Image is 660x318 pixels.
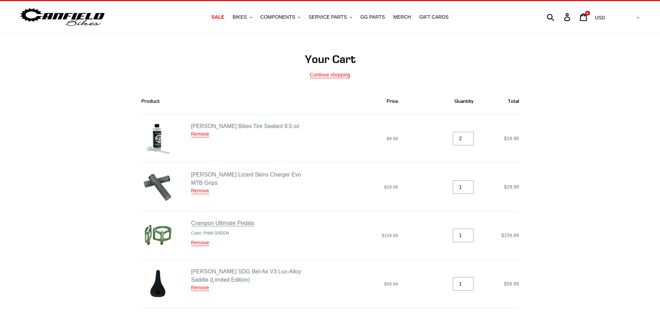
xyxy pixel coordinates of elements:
th: Product [141,88,311,115]
th: Total [481,88,519,115]
span: $59.99 [384,281,398,287]
span: $59.99 [504,281,519,287]
th: Quantity [406,88,481,115]
span: $159.99 [501,233,519,238]
button: COMPONENTS [257,12,304,22]
span: 5 [587,11,588,15]
a: Remove Canfield SDG Bel-Air V3 Lux-Alloy Saddle (Limited Edition) [191,285,209,291]
span: SERVICE PARTS [309,14,347,20]
a: [PERSON_NAME] SDG Bel-Air V3 Lux-Alloy Saddle (Limited Edition) [191,269,301,283]
span: MERCH [393,14,411,20]
a: Remove Canfield Bikes Tire Sealant 8.5 oz [191,131,209,137]
a: Remove Canfield Lizard Skins Charger Evo MTB Grips [191,188,209,194]
ul: Product details [191,229,254,236]
span: $159.99 [382,233,398,238]
span: $29.99 [504,184,519,190]
a: Remove Crampon Ultimate Pedals - PNW GREEN [191,240,209,246]
button: SERVICE PARTS [305,12,355,22]
li: Color: PNW GREEN [191,230,254,236]
span: COMPONENTS [261,14,295,20]
span: SALE [211,14,224,20]
h1: Your Cart [141,53,519,66]
a: GIFT CARDS [416,12,452,22]
span: GG PARTS [360,14,385,20]
a: 5 [576,10,592,25]
span: BIKES [232,14,247,20]
span: GIFT CARDS [419,14,449,20]
a: MERCH [390,12,414,22]
button: BIKES [229,12,255,22]
a: Crampon Ultimate Pedals [191,220,254,226]
span: $19.98 [504,136,519,141]
a: SALE [208,12,228,22]
a: GG PARTS [357,12,388,22]
img: Crampon Ultimate Pedals [141,219,174,252]
img: Canfield Bikes [19,6,106,28]
a: [PERSON_NAME] Lizard Skins Charger Evo MTB Grips [191,172,301,186]
a: [PERSON_NAME] Bikes Tire Sealant 8.5 oz [191,123,300,129]
span: $9.99 [387,136,398,141]
span: $29.99 [384,184,398,190]
th: Price [311,88,406,115]
a: Continue shopping [310,72,350,78]
input: Search [551,9,568,25]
